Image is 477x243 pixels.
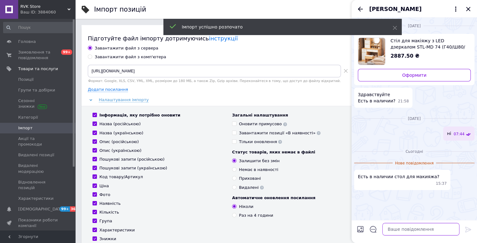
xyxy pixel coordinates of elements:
div: Знижки [99,236,116,242]
span: Додати посилання [88,87,128,92]
div: Ніколи [239,204,253,209]
div: Пошукові запити (українською) [99,165,167,171]
span: Відновлення позицій [18,179,58,191]
div: Завантажити файл з комп'ютера [95,54,166,60]
div: Тільки оновлення [239,139,282,145]
div: Ціна [99,183,109,189]
input: Пошук [3,22,74,33]
span: 15:37 12.10.2025 [436,181,447,186]
div: Опис (українською) [99,148,141,153]
div: Приховані [239,176,261,181]
span: [PERSON_NAME] [369,5,421,13]
div: Раз на 4 години [239,213,273,218]
span: Позиції [18,77,34,82]
h1: Імпорт позицій [94,6,146,13]
div: Опис (російською) [99,139,139,145]
span: Здравствуйте Есть в наличии? [358,91,395,104]
button: Назад [357,5,364,13]
span: Сезонні знижки [18,98,58,109]
span: 2887.50 ₴ [390,53,419,59]
div: Формат: Google, XLS, CSV, YML, XML, розміром до 180 МБ, а також Zip, Gzip архіви. Переконайтеся в... [88,79,350,83]
span: RVK Store [20,4,67,9]
div: Статус товарів, яких немає в файлі [232,149,365,155]
div: Завантажити файл з сервера [95,45,158,51]
a: Переглянути товар [358,38,471,65]
div: Загальні налаштування [232,112,365,118]
span: Категорії [18,115,38,120]
input: Вкажіть посилання [88,65,341,77]
a: Оформити [358,69,471,81]
span: Головна [18,39,36,44]
span: Нове повідомлення [393,161,436,166]
span: Характеристики [18,196,54,201]
div: Наявність [99,201,121,206]
div: 12.10.2025 [354,148,474,154]
div: Завантажити позиції «В наявності» [239,130,321,136]
span: [DEMOGRAPHIC_DATA] [18,206,65,212]
span: 99+ [60,206,70,212]
span: [DATE] [405,116,423,121]
div: Фото [99,192,110,198]
span: Стіл для макіяжу з LED дзеркалом STL-MD 74 (Г40/Ш80/В127, КОРИЧНЕВО-БІЛИЙ) [390,38,466,50]
span: ні [447,130,451,137]
span: Імпорт [18,125,33,131]
div: Залишити без змін [239,158,279,164]
div: Група [99,218,112,224]
span: [DATE] [405,23,423,29]
div: Оновити примусово [239,121,287,127]
div: Імпорт успішно розпочато [182,24,377,30]
div: 10.10.2025 [354,115,474,121]
div: 09.10.2025 [354,23,474,29]
span: Видалені модерацією [18,163,58,174]
span: Акції та промокоди [18,136,58,147]
span: Видалені позиції [18,152,54,158]
span: Есть в наличии стол для макияжа? [358,173,439,180]
div: Ваш ID: 3884060 [20,9,75,15]
div: Назва (українською) [99,130,143,136]
span: Групи та добірки [18,87,55,93]
div: Видалені [239,185,264,190]
div: Характеристики [99,227,135,233]
div: Автоматичне оновлення посилання [232,195,365,201]
div: Підготуйте файл імпорту дотримуючись [88,34,370,42]
div: Кількість [99,209,119,215]
button: [PERSON_NAME] [369,5,459,13]
div: Пошукові запити (російською) [99,157,165,162]
div: Код товару/Артикул [99,174,143,180]
img: 6760958827_w640_h640_stol-makiyazhnyj-s.jpg [358,38,385,65]
span: Сьогодні [403,149,426,154]
span: 07:44 10.10.2025 [453,132,464,137]
span: 36 [70,206,77,212]
button: Закрити [464,5,472,13]
span: 99+ [61,49,72,55]
div: Немає в наявності [239,167,278,173]
div: Назва (російською) [99,121,141,127]
div: Інформація, яку потрібно оновити [99,112,180,118]
span: Показники роботи компанії [18,217,58,229]
a: інструкції [209,35,238,42]
span: 21:58 09.10.2025 [398,99,409,104]
button: Відкрити шаблони відповідей [369,225,377,233]
span: Замовлення та повідомлення [18,49,58,61]
span: Товари та послуги [18,66,58,72]
span: Налаштування імпорту [99,97,149,102]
